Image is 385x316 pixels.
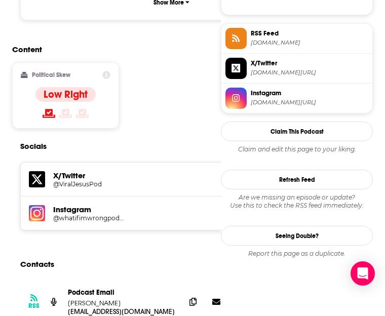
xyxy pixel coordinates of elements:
p: Podcast Email [68,288,177,297]
span: Instagram [251,89,368,98]
div: Claim and edit this page to your liking. [221,145,373,153]
h5: @whatifimwrongpodcast [53,214,126,222]
img: iconImage [29,205,45,221]
span: instagram.com/whatifimwrongpodcast [251,99,368,106]
a: @whatifimwrongpodcast [53,214,278,222]
a: RSS Feed[DOMAIN_NAME] [225,28,368,49]
p: [EMAIL_ADDRESS][DOMAIN_NAME] [68,307,177,316]
h5: Instagram [53,205,278,214]
a: Seeing Double? [221,226,373,246]
div: Open Intercom Messenger [351,261,375,286]
a: @ViralJesusPod [53,180,278,188]
a: Instagram[DOMAIN_NAME][URL] [225,88,368,109]
h2: Contacts [20,255,54,274]
button: Claim This Podcast [221,122,373,141]
h2: Political Skew [32,71,70,78]
a: X/Twitter[DOMAIN_NAME][URL] [225,58,368,79]
span: twitter.com/ViralJesusPod [251,69,368,76]
span: feeds.megaphone.fm [251,39,368,47]
h3: RSS [28,302,40,310]
h2: Content [12,45,323,54]
p: [PERSON_NAME] [68,299,177,307]
h5: X/Twitter [53,171,278,180]
div: Are we missing an episode or update? Use this to check the RSS feed immediately. [221,193,373,210]
span: RSS Feed [251,29,368,38]
div: Report this page as a duplicate. [221,250,373,258]
h4: Low Right [44,88,88,101]
span: X/Twitter [251,59,368,68]
button: Refresh Feed [221,170,373,189]
h5: @ViralJesusPod [53,180,126,188]
h2: Socials [20,137,47,156]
